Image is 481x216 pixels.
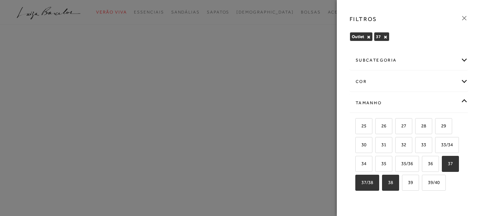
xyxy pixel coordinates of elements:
[383,180,393,185] span: 38
[443,161,453,166] span: 37
[356,180,373,185] span: 37/38
[401,180,408,187] input: 39
[416,123,426,128] span: 28
[423,180,440,185] span: 39/40
[356,123,366,128] span: 25
[423,161,433,166] span: 36
[396,142,406,147] span: 32
[421,161,428,168] input: 36
[396,123,406,128] span: 27
[376,161,386,166] span: 35
[414,123,421,131] input: 28
[416,142,426,147] span: 33
[356,161,366,166] span: 34
[441,161,448,168] input: 37
[352,34,364,39] span: Outlet
[394,161,401,168] input: 35/36
[367,35,371,39] button: Outlet Close
[354,123,361,131] input: 25
[394,142,401,149] input: 32
[354,161,361,168] input: 34
[414,142,421,149] input: 33
[396,161,413,166] span: 35/36
[394,123,401,131] input: 27
[436,123,446,128] span: 29
[383,35,387,39] button: 37 Close
[374,161,381,168] input: 35
[374,142,381,149] input: 31
[356,142,366,147] span: 30
[381,180,388,187] input: 38
[354,142,361,149] input: 30
[374,123,381,131] input: 26
[421,180,428,187] input: 39/40
[376,123,386,128] span: 26
[434,123,441,131] input: 29
[354,180,361,187] input: 37/38
[376,34,381,39] span: 37
[350,15,377,23] h3: FILTROS
[436,142,453,147] span: 33/34
[376,142,386,147] span: 31
[434,142,441,149] input: 33/34
[350,51,468,70] div: subcategoria
[350,94,468,112] div: Tamanho
[350,72,468,91] div: cor
[403,180,413,185] span: 39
